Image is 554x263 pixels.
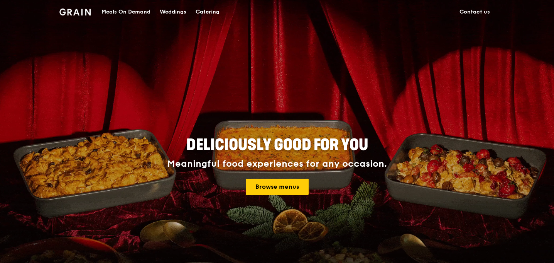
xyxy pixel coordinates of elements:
div: Meals On Demand [101,0,150,24]
div: Meaningful food experiences for any occasion. [138,159,416,169]
a: Weddings [155,0,191,24]
img: Grain [59,9,91,15]
span: Deliciously good for you [186,136,368,154]
a: Browse menus [246,179,309,195]
a: Catering [191,0,224,24]
a: Contact us [455,0,495,24]
div: Weddings [160,0,186,24]
div: Catering [196,0,220,24]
